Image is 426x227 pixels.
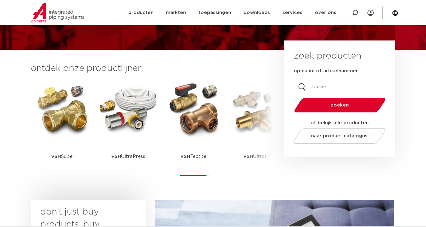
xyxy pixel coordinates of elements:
h3: zoek producten [294,50,361,62]
strong: of bekijk alle producten [310,121,369,125]
a: VSHUltraPress [100,81,156,176]
button: zoeken [292,97,388,113]
label: op naam of artikelnummer [294,68,358,74]
p: Tectite [180,137,206,176]
p: Super [51,137,74,176]
a: VSHSuper [35,81,91,176]
a: VSHUltraLine [231,81,287,176]
h3: ontdek onze productlijnen [31,62,263,75]
strong: VSH [243,154,253,159]
strong: VSH [180,154,190,159]
span: naar product catalogus [311,134,368,138]
input: zoeken [294,80,385,94]
p: UltraPress [111,137,145,176]
a: VSHTectite [165,81,221,176]
p: UltraLine [243,137,274,176]
a: naar product catalogus [292,128,387,144]
strong: VSH [111,154,121,159]
span: zoeken [310,103,370,107]
strong: VSH [51,154,61,159]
